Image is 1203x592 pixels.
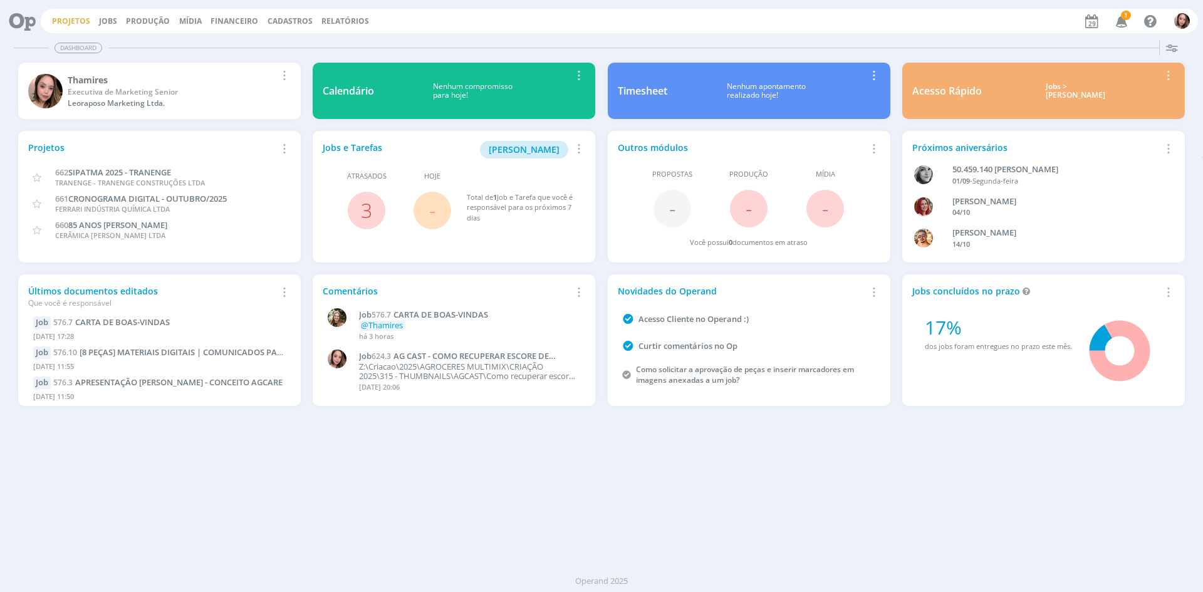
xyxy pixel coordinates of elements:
span: Mídia [816,169,835,180]
div: Timesheet [618,83,667,98]
a: 3 [361,197,372,224]
span: 85 ANOS [PERSON_NAME] [68,219,167,231]
img: T [28,74,63,108]
div: Calendário [323,83,374,98]
span: @Thamires [361,319,403,331]
div: Jobs > [PERSON_NAME] [991,82,1160,100]
span: 04/10 [952,207,970,217]
span: 576.10 [53,347,77,358]
span: - [822,195,828,222]
span: Atrasados [347,171,387,182]
span: 661 [55,193,68,204]
div: [DATE] 17:28 [33,329,286,347]
div: [DATE] 11:50 [33,389,286,407]
img: J [914,165,933,184]
a: Job576.7CARTA DE BOAS-VINDAS [359,310,578,320]
div: Job [33,376,51,389]
button: Jobs [95,16,121,26]
span: 576.7 [372,309,391,320]
span: [PERSON_NAME] [489,143,560,155]
div: Executiva de Marketing Senior [68,86,276,98]
span: 660 [55,219,68,231]
span: [DATE] 20:06 [359,382,400,392]
span: CARTA DE BOAS-VINDAS [393,309,488,320]
span: FERRARI INDÚSTRIA QUÍMICA LTDA [55,204,170,214]
span: Hoje [424,171,440,182]
span: TRANENGE - TRANENGE CONSTRUÇÕES LTDA [55,178,205,187]
div: [DATE] 11:55 [33,359,286,377]
a: Financeiro [211,16,258,26]
div: Novidades do Operand [618,284,866,298]
div: GIOVANA DE OLIVEIRA PERSINOTI [952,195,1155,208]
span: 14/10 [952,239,970,249]
a: 66085 ANOS [PERSON_NAME] [55,219,167,231]
img: T [1174,13,1190,29]
button: Projetos [48,16,94,26]
a: Relatórios [321,16,369,26]
span: [8 PEÇAS] MATERIAIS DIGITAIS | COMUNICADOS PARA O TIME [80,346,316,358]
a: 662SIPATMA 2025 - TRANENGE [55,166,171,178]
div: Você possui documentos em atraso [690,237,808,248]
button: Produção [122,16,174,26]
span: 624.3 [372,351,391,361]
div: Nenhum compromisso para hoje! [374,82,571,100]
span: 662 [55,167,68,178]
div: Job [33,316,51,329]
span: CERÂMICA [PERSON_NAME] LTDA [55,231,165,240]
span: - [669,195,675,222]
span: CARTA DE BOAS-VINDAS [75,316,170,328]
button: Cadastros [264,16,316,26]
a: TimesheetNenhum apontamentorealizado hoje! [608,63,890,119]
img: T [328,350,346,368]
span: 1 [1121,11,1131,20]
img: G [914,197,933,216]
a: 576.7CARTA DE BOAS-VINDAS [53,316,170,328]
span: Segunda-feira [972,176,1018,185]
button: Relatórios [318,16,373,26]
div: Nenhum apontamento realizado hoje! [667,82,866,100]
a: Como solicitar a aprovação de peças e inserir marcadores em imagens anexadas a um job? [636,364,854,385]
div: Job [33,346,51,359]
a: 576.10[8 PEÇAS] MATERIAIS DIGITAIS | COMUNICADOS PARA O TIME [53,346,316,358]
div: Que você é responsável [28,298,276,309]
div: Thamires [68,73,276,86]
a: [PERSON_NAME] [480,143,568,155]
a: Jobs [99,16,117,26]
div: Comentários [323,284,571,298]
span: CRONOGRAMA DIGITAL - OUTUBRO/2025 [68,193,227,204]
div: Acesso Rápido [912,83,982,98]
span: - [429,197,435,224]
span: 0 [729,237,732,247]
span: APRESENTAÇÃO RICARDO - CONCEITO AGCARE [75,376,283,388]
span: AG CAST - COMO RECUPERAR ESCORE DE CONDIÇÃO CORPORAL DAS VACAS? [359,350,549,371]
span: 576.7 [53,317,73,328]
div: Outros módulos [618,141,866,154]
button: 1 [1108,10,1133,33]
div: - [952,176,1155,187]
a: 661CRONOGRAMA DIGITAL - OUTUBRO/2025 [55,192,227,204]
span: 576.3 [53,377,73,388]
div: VICTOR MIRON COUTO [952,227,1155,239]
span: - [746,195,752,222]
button: T [1174,10,1190,32]
button: Financeiro [207,16,262,26]
span: 1 [493,192,497,202]
div: Projetos [28,141,276,154]
div: Jobs e Tarefas [323,141,571,158]
span: há 3 horas [359,331,393,341]
span: Dashboard [55,43,102,53]
div: dos jobs foram entregues no prazo este mês. [925,341,1072,352]
a: Job624.3AG CAST - COMO RECUPERAR ESCORE DE CONDIÇÃO CORPORAL DAS VACAS? [359,351,578,361]
div: Total de Job e Tarefa que você é responsável para os próximos 7 dias [467,192,573,224]
span: SIPATMA 2025 - TRANENGE [68,167,171,178]
img: L [328,308,346,327]
div: Próximos aniversários [912,141,1160,154]
div: 17% [925,313,1072,341]
span: Propostas [652,169,692,180]
a: Curtir comentários no Op [638,340,737,351]
a: TThamiresExecutiva de Marketing SeniorLeoraposo Marketing Ltda. [18,63,301,119]
span: Cadastros [268,16,313,26]
a: Projetos [52,16,90,26]
a: Mídia [179,16,202,26]
span: Produção [729,169,768,180]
